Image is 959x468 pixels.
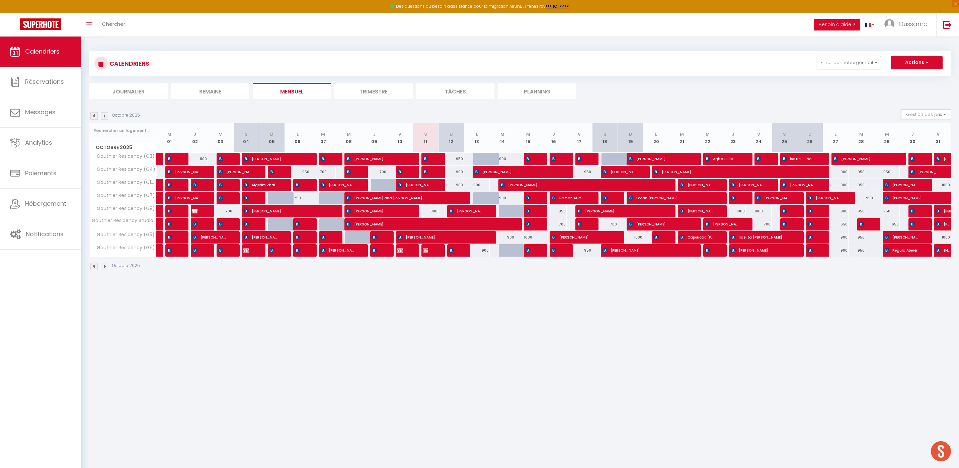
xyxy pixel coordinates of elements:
span: [PERSON_NAME] [372,244,380,257]
span: [PERSON_NAME] [782,218,790,230]
div: 900 [823,179,849,191]
span: [PERSON_NAME] [730,192,739,204]
th: 16 [541,123,567,153]
abbr: L [834,131,836,137]
div: 900 [464,179,490,191]
span: Cadeauge Kadogo [218,244,227,257]
th: 11 [413,123,438,153]
span: [PERSON_NAME] [910,205,918,217]
a: [PERSON_NAME] [157,179,160,192]
div: 900 [823,244,849,257]
span: [PERSON_NAME] [243,205,329,217]
th: 18 [592,123,618,153]
button: Actions [891,56,943,69]
abbr: V [937,131,940,137]
span: [PERSON_NAME] [705,218,739,230]
span: [PERSON_NAME] [679,179,714,191]
img: ... [884,19,894,29]
abbr: D [808,131,812,137]
span: [PERSON_NAME] [577,152,585,165]
span: [PERSON_NAME] [192,231,227,244]
th: 22 [695,123,720,153]
span: [PERSON_NAME] [628,152,688,165]
span: Gauthier Residency (G6) [91,244,157,252]
div: 1000 [618,231,644,244]
span: BHISS MHAMAD [935,244,951,257]
span: [PERSON_NAME] [295,244,303,257]
abbr: V [578,131,581,137]
th: 25 [772,123,797,153]
span: Chercher [102,20,125,27]
span: [PERSON_NAME] [525,244,534,257]
a: [PERSON_NAME] Sbih [157,153,160,165]
span: Doğan [PERSON_NAME] [628,192,714,204]
div: 700 [746,218,772,230]
span: [PERSON_NAME] [782,205,790,217]
span: [PERSON_NAME] [167,218,175,230]
div: Ouvrir le chat [931,441,951,461]
div: 800 [413,205,438,217]
abbr: M [500,131,504,137]
span: Sofiene AIT ALLA [295,231,303,244]
div: 900 [490,231,515,244]
a: [PERSON_NAME] [157,192,160,205]
div: 750 [285,192,310,204]
span: [PERSON_NAME] [884,192,930,204]
span: Paiements [25,169,57,177]
button: Gestion des prix [901,109,951,119]
span: Octobre 2025 [90,143,156,152]
abbr: V [757,131,760,137]
div: 1000 [925,231,951,244]
div: 1000 [746,205,772,217]
span: [PERSON_NAME] [218,165,252,178]
span: [PERSON_NAME] [577,218,585,230]
abbr: M [680,131,684,137]
abbr: M [706,131,710,137]
span: [PERSON_NAME] [PERSON_NAME] [782,179,816,191]
span: [PERSON_NAME] Lyydia [397,179,432,191]
th: 31 [925,123,951,153]
div: 950 [874,166,900,178]
span: Notifications [26,230,64,238]
span: [PERSON_NAME] de [PERSON_NAME] [756,192,790,204]
span: [PERSON_NAME] [551,244,560,257]
span: [PERSON_NAME] [218,218,227,230]
div: 900 [490,192,515,204]
div: 700 [362,166,387,178]
th: 05 [259,123,285,153]
span: [PERSON_NAME] [243,218,252,230]
abbr: J [552,131,555,137]
th: 06 [285,123,310,153]
div: 900 [490,153,515,165]
span: Gauthier Residency (G4) [91,166,157,173]
th: 08 [336,123,362,153]
li: Mensuel [253,83,331,99]
th: 14 [490,123,515,153]
button: Besoin d'aide ? [814,19,860,30]
span: Gauthier Residency (G8) [91,205,157,212]
span: Calendriers [25,47,60,56]
span: [PERSON_NAME] [346,205,406,217]
span: [PERSON_NAME] [910,152,918,165]
span: [PERSON_NAME] [653,165,817,178]
span: [PERSON_NAME] [551,152,560,165]
div: 950 [438,153,464,165]
th: 15 [515,123,541,153]
span: [PERSON_NAME] and [PERSON_NAME] [346,192,458,204]
span: غرم الله الزهراني [167,152,175,165]
div: 900 [438,179,464,191]
th: 02 [182,123,208,153]
span: Regula Aberer [884,244,918,257]
th: 03 [208,123,234,153]
th: 28 [849,123,874,153]
span: [PERSON_NAME] [397,244,406,257]
a: [PERSON_NAME] [157,218,160,231]
abbr: J [732,131,734,137]
li: Tâches [416,83,494,99]
span: [PERSON_NAME] [167,165,201,178]
div: 900 [823,231,849,244]
span: [PERSON_NAME] [PERSON_NAME] [859,218,867,230]
span: [PERSON_NAME] [192,244,201,257]
abbr: M [347,131,351,137]
div: 950 [874,205,900,217]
